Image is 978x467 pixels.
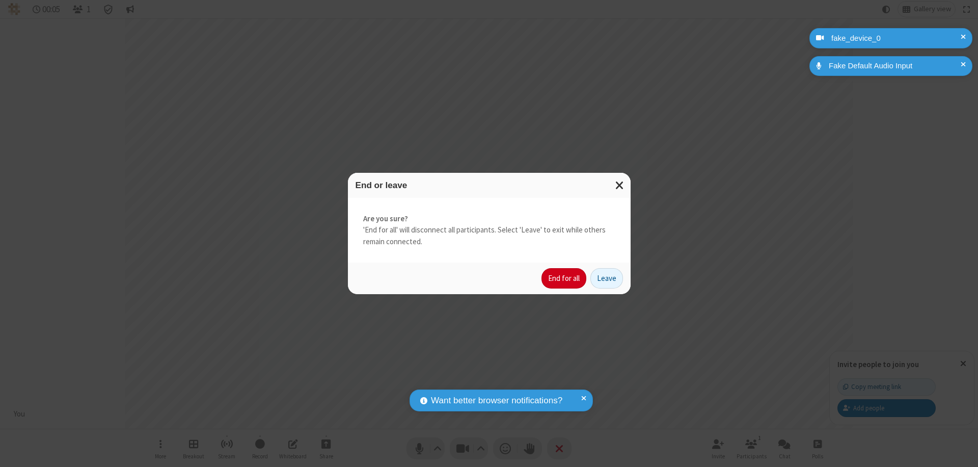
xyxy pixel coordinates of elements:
[590,268,623,289] button: Leave
[541,268,586,289] button: End for all
[431,394,562,407] span: Want better browser notifications?
[609,173,631,198] button: Close modal
[825,60,965,72] div: Fake Default Audio Input
[348,198,631,263] div: 'End for all' will disconnect all participants. Select 'Leave' to exit while others remain connec...
[363,213,615,225] strong: Are you sure?
[828,33,965,44] div: fake_device_0
[356,180,623,190] h3: End or leave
